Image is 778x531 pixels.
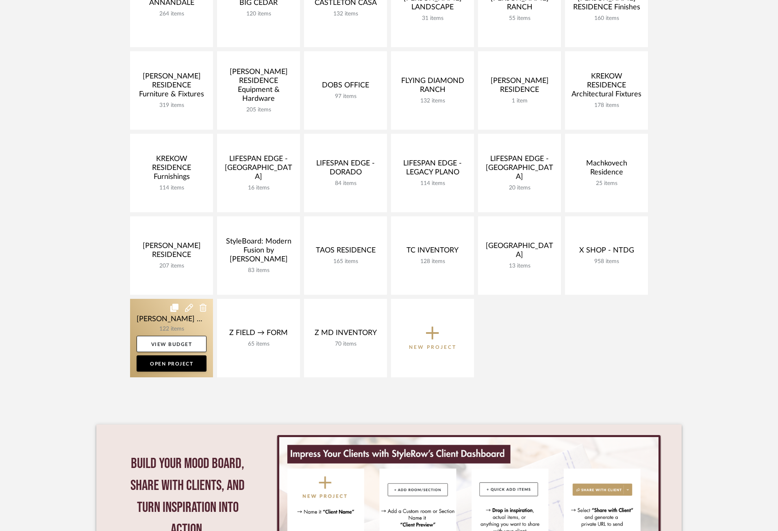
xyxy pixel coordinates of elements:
div: Machkovech Residence [572,159,641,180]
div: 20 items [485,185,554,192]
div: Z FIELD → FORM [224,329,293,341]
div: KREKOW RESIDENCE Furnishings [137,155,206,185]
div: LIFESPAN EDGE - [GEOGRAPHIC_DATA] [485,155,554,185]
p: New Project [409,343,456,351]
div: 114 items [137,185,206,192]
div: 264 items [137,11,206,17]
div: 132 items [398,98,467,104]
div: [PERSON_NAME] RESIDENCE [485,76,554,98]
a: View Budget [137,336,206,352]
div: 178 items [572,102,641,109]
div: 165 items [311,258,380,265]
div: 128 items [398,258,467,265]
div: Z MD INVENTORY [311,329,380,341]
button: New Project [391,299,474,377]
div: 97 items [311,93,380,100]
div: 160 items [572,15,641,22]
div: LIFESPAN EDGE - DORADO [311,159,380,180]
div: 319 items [137,102,206,109]
div: 25 items [572,180,641,187]
div: [PERSON_NAME] RESIDENCE Equipment & Hardware [224,67,293,107]
div: 84 items [311,180,380,187]
div: 1 item [485,98,554,104]
div: FLYING DIAMOND RANCH [398,76,467,98]
a: Open Project [137,355,206,372]
div: 13 items [485,263,554,270]
div: 16 items [224,185,293,192]
div: [PERSON_NAME] RESIDENCE Furniture & Fixtures [137,72,206,102]
div: 205 items [224,107,293,113]
div: 65 items [224,341,293,348]
div: 55 items [485,15,554,22]
div: LIFESPAN EDGE - [GEOGRAPHIC_DATA] [224,155,293,185]
div: TC INVENTORY [398,246,467,258]
div: LIFESPAN EDGE - LEGACY PLANO [398,159,467,180]
div: DOBS OFFICE [311,81,380,93]
div: KREKOW RESIDENCE Architectural Fixtures [572,72,641,102]
div: 70 items [311,341,380,348]
div: 83 items [224,267,293,274]
div: 207 items [137,263,206,270]
div: [GEOGRAPHIC_DATA] [485,242,554,263]
div: 31 items [398,15,467,22]
div: 132 items [311,11,380,17]
div: 120 items [224,11,293,17]
div: StyleBoard: Modern Fusion by [PERSON_NAME] [224,237,293,267]
div: [PERSON_NAME] RESIDENCE [137,242,206,263]
div: 114 items [398,180,467,187]
div: X SHOP - NTDG [572,246,641,258]
div: 958 items [572,258,641,265]
div: TAOS RESIDENCE [311,246,380,258]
